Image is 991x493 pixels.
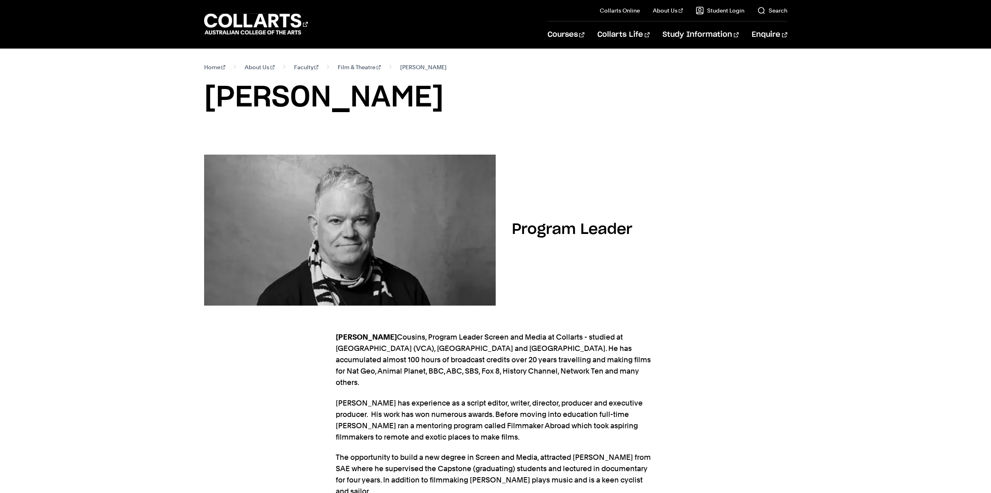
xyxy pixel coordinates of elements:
[204,79,787,116] h1: [PERSON_NAME]
[245,62,275,73] a: About Us
[757,6,787,15] a: Search
[548,21,584,48] a: Courses
[696,6,744,15] a: Student Login
[512,222,632,237] h2: Program Leader
[336,331,656,388] p: Cousins, Program Leader Screen and Media at Collarts - studied at [GEOGRAPHIC_DATA] (VCA), [GEOGR...
[204,13,308,36] div: Go to homepage
[663,21,739,48] a: Study Information
[653,6,683,15] a: About Us
[752,21,787,48] a: Enquire
[204,62,226,73] a: Home
[400,62,447,73] span: [PERSON_NAME]
[597,21,650,48] a: Collarts Life
[294,62,319,73] a: Faculty
[336,397,656,443] p: [PERSON_NAME] has experience as a script editor, writer, director, producer and executive produce...
[338,62,381,73] a: Film & Theatre
[336,333,397,341] strong: [PERSON_NAME]
[600,6,640,15] a: Collarts Online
